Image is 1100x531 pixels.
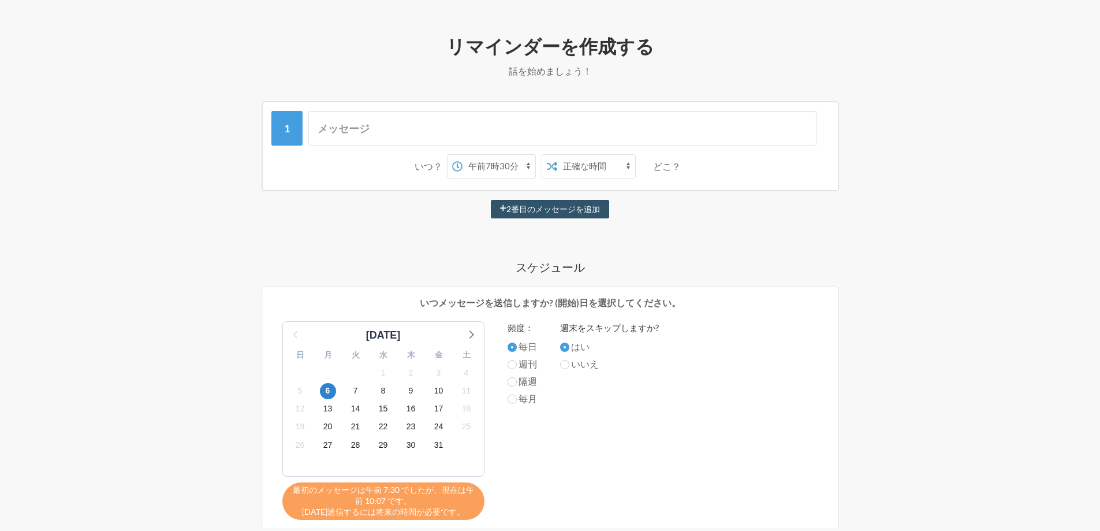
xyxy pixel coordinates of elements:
span: 2025年11月30日日曜日 [403,437,419,453]
font: 隔週 [519,376,537,387]
font: 15 [379,404,388,413]
span: 2025年11月8日土曜日 [375,383,391,399]
font: いつ？ [415,161,442,172]
span: 2025年11月29日土曜日 [375,437,391,453]
input: 週刊 [508,360,517,369]
span: 2025年11月14日金曜日 [348,401,364,417]
span: 2025年11月17日月曜日 [431,401,447,417]
font: 18 [462,404,471,413]
font: 25 [462,422,471,431]
span: 2025年11月18日火曜日 [458,401,475,417]
span: 2025年11月4日火曜日 [458,365,475,381]
font: 日 [296,350,304,359]
span: 2025年11月27日木曜日 [320,437,336,453]
span: 2025年11月24日月曜日 [431,419,447,435]
font: 21 [351,422,360,431]
font: 週末をスキップしますか? [560,322,659,333]
span: 2025年11月19日水曜日 [292,419,308,435]
font: 6 [326,386,330,395]
font: [DATE]送信するには将来の時間が必要です。 [302,507,465,517]
font: 13 [323,404,333,413]
font: 30 [407,440,416,450]
span: 2025年11月25日火曜日 [458,419,475,435]
font: 26 [296,440,305,450]
font: 2番目のメッセージを追加 [506,205,600,214]
span: 2025年11月2日日曜日 [403,365,419,381]
font: いいえ [571,358,599,369]
span: 2025年11月22日土曜日 [375,419,391,435]
font: 話を始めましょう！ [509,65,592,76]
span: 2025年12月1日月曜日 [431,437,447,453]
input: メッセージ [308,111,817,146]
font: 4 [464,368,469,377]
input: 隔週 [508,377,517,387]
font: 8 [381,386,386,395]
span: 2025年11月6日木曜日 [320,383,336,399]
button: 2番目のメッセージを追加 [491,200,609,218]
span: 2025年11月7日金曜日 [348,383,364,399]
span: 2025年11月5日水曜日 [292,383,308,399]
font: 水 [379,350,387,359]
font: 27 [323,440,333,450]
span: 2025年11月28日金曜日 [348,437,364,453]
font: はい [571,341,590,352]
font: 金 [435,350,443,359]
span: 2025年11月16日日曜日 [403,401,419,417]
span: 2025年11月26日水曜日 [292,437,308,453]
font: 28 [351,440,360,450]
font: 火 [352,350,360,359]
span: 2025年11月11日火曜日 [458,383,475,399]
font: 5 [298,386,303,395]
font: 最初のメッセージは午前 7:30 でしたが、現在は午前 10:07 です。 [293,485,474,506]
font: 3 [437,368,441,377]
font: [DATE] [366,329,401,341]
input: 毎日 [508,343,517,352]
font: 17 [434,404,443,413]
font: 月 [324,350,332,359]
span: 2025年11月12日水曜日 [292,401,308,417]
span: 2025年11月15日土曜日 [375,401,391,417]
font: 19 [296,422,305,431]
font: 頻度： [508,322,534,333]
font: リマインダーを作成する [446,35,654,57]
font: 29 [379,440,388,450]
font: 週刊 [519,358,537,369]
font: 毎月 [519,393,537,404]
font: 11 [462,386,471,395]
font: 24 [434,422,443,431]
span: 2025年11月1日土曜日 [375,365,391,381]
input: 毎月 [508,395,517,404]
font: 20 [323,422,333,431]
span: 2025年11月21日金曜日 [348,419,364,435]
font: 14 [351,404,360,413]
span: 2025年11月3日月曜日 [431,365,447,381]
span: 2025年11月20日木曜日 [320,419,336,435]
font: 木 [407,350,415,359]
input: いいえ [560,360,569,369]
font: 10 [434,386,443,395]
input: はい [560,343,569,352]
font: 31 [434,440,443,450]
font: いつメッセージを送信しますか? (開始)日を選択してください。 [420,297,681,308]
span: 2025年11月13日木曜日 [320,401,336,417]
font: 9 [409,386,413,395]
font: 16 [407,404,416,413]
span: 2025年11月9日日曜日 [403,383,419,399]
font: 12 [296,404,305,413]
font: 1 [381,368,386,377]
span: 2025年11月23日日曜日 [403,419,419,435]
font: 23 [407,422,416,431]
font: 毎日 [519,341,537,352]
font: スケジュール [516,260,585,274]
font: 土 [463,350,471,359]
span: 2025年11月10日月曜日 [431,383,447,399]
font: どこ？ [653,161,681,172]
font: 7 [353,386,358,395]
font: 2 [409,368,413,377]
font: 22 [379,422,388,431]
